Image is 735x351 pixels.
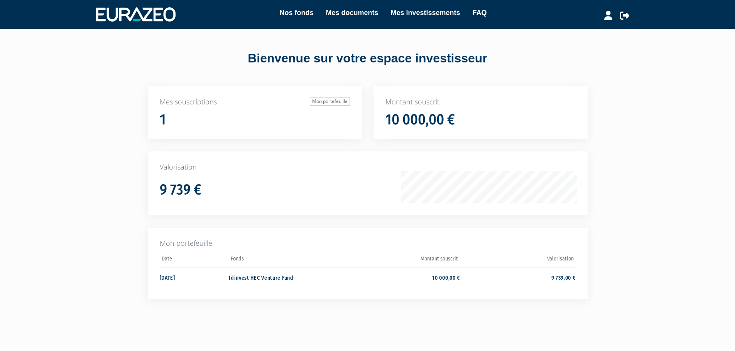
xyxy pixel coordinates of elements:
td: 10 000,00 € [345,267,460,287]
h1: 1 [160,112,166,128]
th: Valorisation [460,253,575,267]
p: Mon portefeuille [160,238,576,249]
td: 9 739,00 € [460,267,575,287]
td: Idinvest HEC Venture Fund [229,267,344,287]
a: FAQ [473,7,487,18]
p: Montant souscrit [385,97,576,107]
a: Nos fonds [279,7,313,18]
h1: 10 000,00 € [385,112,455,128]
a: Mes documents [326,7,378,18]
th: Fonds [229,253,344,267]
img: 1732889491-logotype_eurazeo_blanc_rvb.png [96,7,176,21]
p: Mes souscriptions [160,97,350,107]
p: Valorisation [160,162,576,172]
th: Date [160,253,229,267]
div: Bienvenue sur votre espace investisseur [130,50,605,67]
h1: 9 739 € [160,182,201,198]
td: [DATE] [160,267,229,287]
a: Mon portefeuille [310,97,350,106]
a: Mes investissements [390,7,460,18]
th: Montant souscrit [345,253,460,267]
